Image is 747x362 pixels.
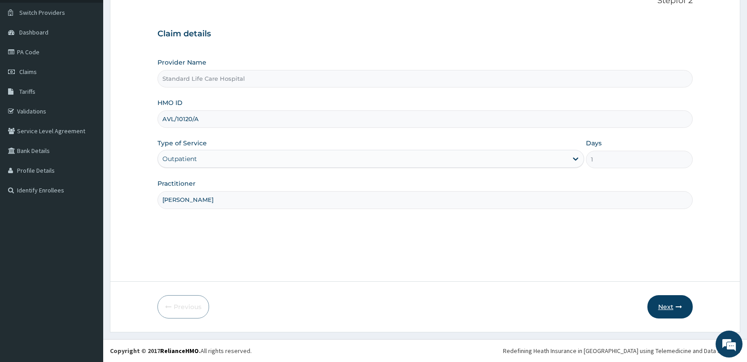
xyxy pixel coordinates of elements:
h3: Claim details [157,29,693,39]
textarea: Type your message and hit 'Enter' [4,245,171,276]
footer: All rights reserved. [103,339,747,362]
label: Provider Name [157,58,206,67]
label: HMO ID [157,98,183,107]
button: Previous [157,295,209,318]
label: Days [586,139,602,148]
label: Type of Service [157,139,207,148]
input: Enter HMO ID [157,110,693,128]
label: Practitioner [157,179,196,188]
span: Claims [19,68,37,76]
button: Next [647,295,693,318]
input: Enter Name [157,191,693,209]
a: RelianceHMO [160,347,199,355]
span: We're online! [52,113,124,204]
div: Minimize live chat window [147,4,169,26]
div: Chat with us now [47,50,151,62]
span: Dashboard [19,28,48,36]
span: Tariffs [19,87,35,96]
strong: Copyright © 2017 . [110,347,201,355]
span: Switch Providers [19,9,65,17]
div: Redefining Heath Insurance in [GEOGRAPHIC_DATA] using Telemedicine and Data Science! [503,346,740,355]
img: d_794563401_company_1708531726252_794563401 [17,45,36,67]
div: Outpatient [162,154,197,163]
